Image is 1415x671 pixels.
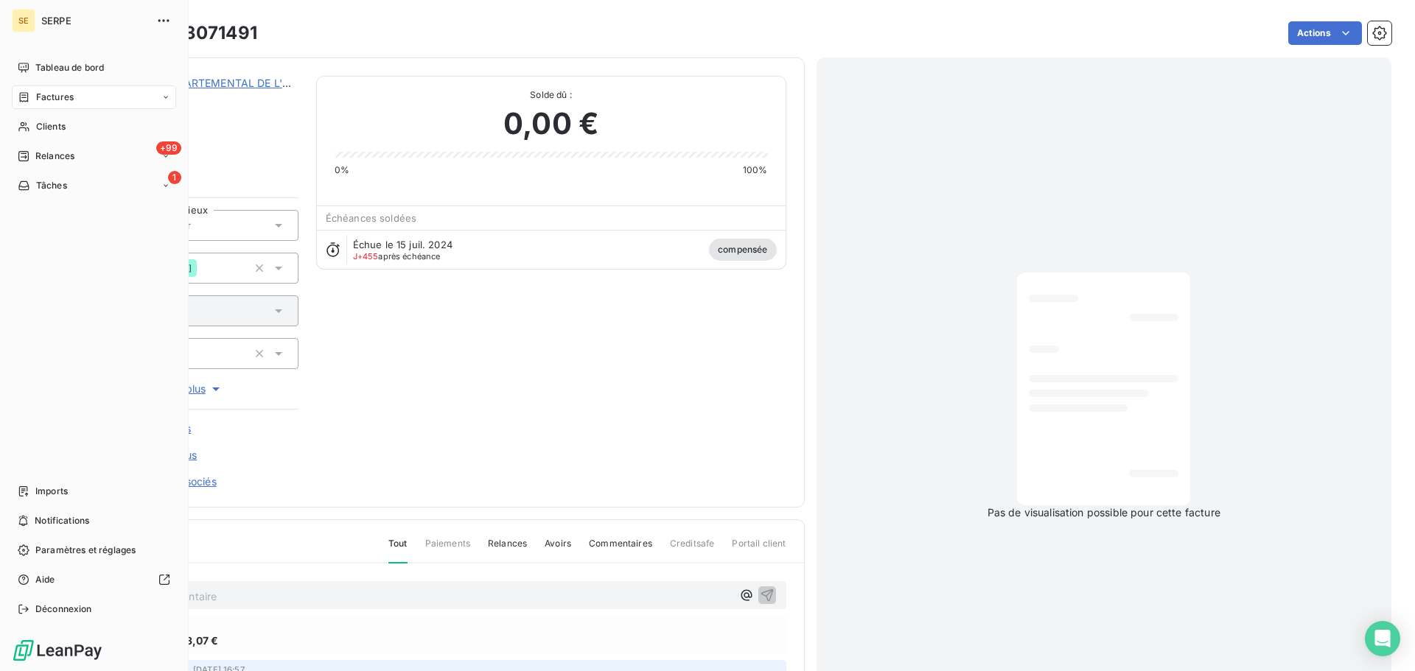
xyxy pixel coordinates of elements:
[589,537,652,562] span: Commentaires
[353,251,379,261] span: J+455
[35,150,74,163] span: Relances
[36,120,66,133] span: Clients
[988,505,1220,520] span: Pas de visualisation possible pour cette facture
[1288,21,1362,45] button: Actions
[138,20,257,46] h3: 34E23071491
[488,537,527,562] span: Relances
[36,179,67,192] span: Tâches
[326,212,417,224] span: Échéances soldées
[12,9,35,32] div: SE
[35,61,104,74] span: Tableau de bord
[89,381,298,397] button: Voir plus
[1365,621,1400,656] div: Open Intercom Messenger
[709,239,776,261] span: compensée
[35,514,89,527] span: Notifications
[163,633,219,648] span: 3 553,07 €
[35,573,55,586] span: Aide
[353,239,453,250] span: Échue le 15 juil. 2024
[670,537,715,562] span: Creditsafe
[35,544,136,557] span: Paramètres et réglages
[12,639,103,662] img: Logo LeanPay
[335,164,349,177] span: 0%
[156,141,181,155] span: +99
[36,91,74,104] span: Factures
[353,252,441,261] span: après échéance
[168,171,181,184] span: 1
[116,77,329,89] a: CONSEIL DEPARTEMENTAL DE L'HERAULT
[164,382,223,396] span: Voir plus
[35,485,68,498] span: Imports
[545,537,571,562] span: Avoirs
[388,537,408,563] span: Tout
[12,568,176,591] a: Aide
[743,164,768,177] span: 100%
[732,537,786,562] span: Portail client
[35,603,92,616] span: Déconnexion
[503,102,598,146] span: 0,00 €
[425,537,470,562] span: Paiements
[335,88,768,102] span: Solde dû :
[116,94,298,105] span: 41CD34
[41,15,147,27] span: SERPE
